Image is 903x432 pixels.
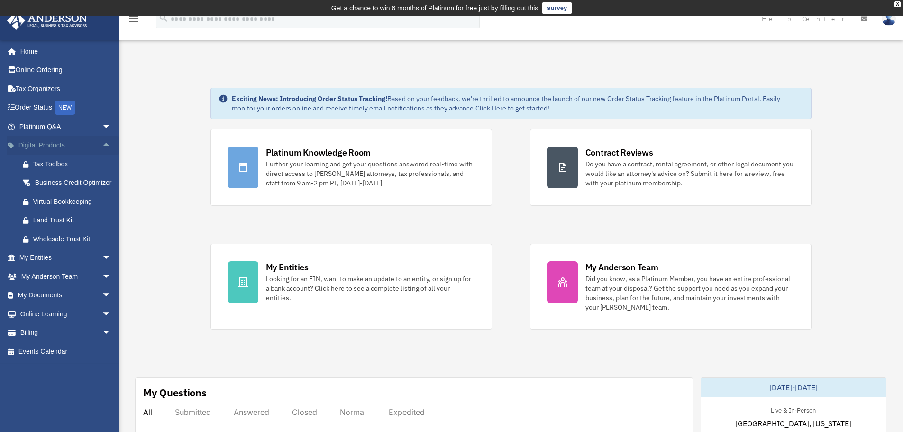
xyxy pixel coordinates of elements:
[13,192,126,211] a: Virtual Bookkeeping
[210,244,492,330] a: My Entities Looking for an EIN, want to make an update to an entity, or sign up for a bank accoun...
[102,267,121,286] span: arrow_drop_down
[585,159,794,188] div: Do you have a contract, rental agreement, or other legal document you would like an attorney's ad...
[7,248,126,267] a: My Entitiesarrow_drop_down
[585,147,653,158] div: Contract Reviews
[13,155,126,174] a: Tax Toolbox
[7,304,126,323] a: Online Learningarrow_drop_down
[292,407,317,417] div: Closed
[7,117,126,136] a: Platinum Q&Aarrow_drop_down
[102,304,121,324] span: arrow_drop_down
[175,407,211,417] div: Submitted
[143,407,152,417] div: All
[266,261,309,273] div: My Entities
[33,196,114,208] div: Virtual Bookkeeping
[128,17,139,25] a: menu
[530,129,812,206] a: Contract Reviews Do you have a contract, rental agreement, or other legal document you would like...
[102,248,121,268] span: arrow_drop_down
[158,13,169,23] i: search
[585,274,794,312] div: Did you know, as a Platinum Member, you have an entire professional team at your disposal? Get th...
[475,104,549,112] a: Click Here to get started!
[128,13,139,25] i: menu
[7,79,126,98] a: Tax Organizers
[389,407,425,417] div: Expedited
[530,244,812,330] a: My Anderson Team Did you know, as a Platinum Member, you have an entire professional team at your...
[33,214,114,226] div: Land Trust Kit
[763,404,823,414] div: Live & In-Person
[4,11,90,30] img: Anderson Advisors Platinum Portal
[102,323,121,343] span: arrow_drop_down
[13,211,126,230] a: Land Trust Kit
[102,117,121,137] span: arrow_drop_down
[33,177,114,189] div: Business Credit Optimizer
[266,274,474,303] div: Looking for an EIN, want to make an update to an entity, or sign up for a bank account? Click her...
[33,158,114,170] div: Tax Toolbox
[7,136,126,155] a: Digital Productsarrow_drop_up
[340,407,366,417] div: Normal
[210,129,492,206] a: Platinum Knowledge Room Further your learning and get your questions answered real-time with dire...
[7,286,126,305] a: My Documentsarrow_drop_down
[7,323,126,342] a: Billingarrow_drop_down
[13,174,126,193] a: Business Credit Optimizer
[232,94,803,113] div: Based on your feedback, we're thrilled to announce the launch of our new Order Status Tracking fe...
[542,2,572,14] a: survey
[13,230,126,248] a: Wholesale Trust Kit
[7,98,126,118] a: Order StatusNEW
[234,407,269,417] div: Answered
[7,342,126,361] a: Events Calendar
[266,159,474,188] div: Further your learning and get your questions answered real-time with direct access to [PERSON_NAM...
[882,12,896,26] img: User Pic
[143,386,207,400] div: My Questions
[735,418,851,429] span: [GEOGRAPHIC_DATA], [US_STATE]
[55,101,75,115] div: NEW
[701,378,886,397] div: [DATE]-[DATE]
[7,267,126,286] a: My Anderson Teamarrow_drop_down
[33,233,114,245] div: Wholesale Trust Kit
[331,2,538,14] div: Get a chance to win 6 months of Platinum for free just by filling out this
[232,94,387,103] strong: Exciting News: Introducing Order Status Tracking!
[585,261,658,273] div: My Anderson Team
[266,147,371,158] div: Platinum Knowledge Room
[102,136,121,156] span: arrow_drop_up
[7,61,126,80] a: Online Ordering
[894,1,901,7] div: close
[7,42,121,61] a: Home
[102,286,121,305] span: arrow_drop_down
